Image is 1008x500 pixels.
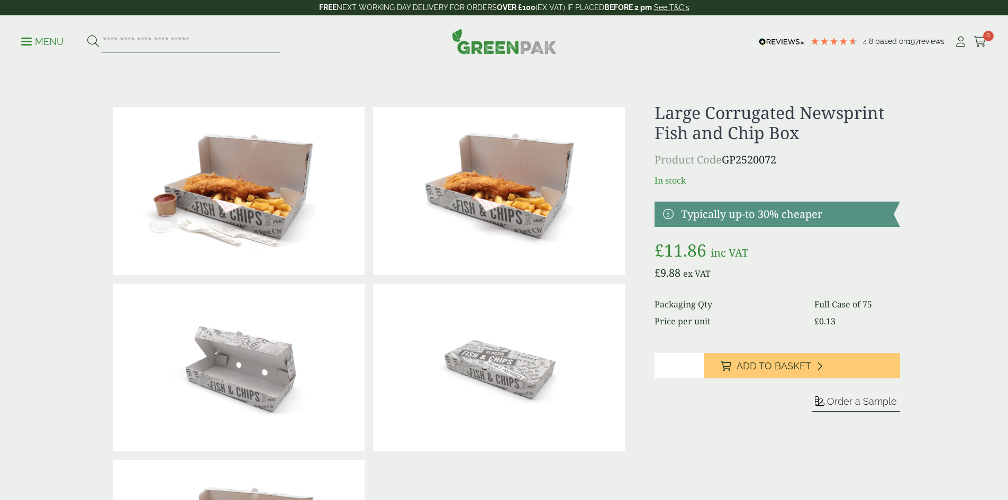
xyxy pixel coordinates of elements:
[655,103,900,143] h1: Large Corrugated Newsprint Fish and Chip Box
[907,37,919,46] span: 197
[655,239,706,261] bdi: 11.86
[875,37,907,46] span: Based on
[704,353,900,378] button: Add to Basket
[655,174,900,187] p: In stock
[655,266,680,280] bdi: 9.88
[814,315,819,327] span: £
[113,284,365,452] img: Large Corrugated Newsprint Fish & Chips Box Open
[604,3,652,12] strong: BEFORE 2 pm
[737,360,811,372] span: Add to Basket
[319,3,337,12] strong: FREE
[974,37,987,47] i: Cart
[655,315,802,328] dt: Price per unit
[919,37,945,46] span: reviews
[373,107,625,275] img: Large Corrugated Newsprint Fish & Chips Box With Food
[810,37,858,46] div: 4.79 Stars
[759,38,805,46] img: REVIEWS.io
[655,298,802,311] dt: Packaging Qty
[655,152,900,168] p: GP2520072
[655,152,722,167] span: Product Code
[812,395,900,412] button: Order a Sample
[827,396,897,407] span: Order a Sample
[974,34,987,50] a: 0
[21,35,64,46] a: Menu
[655,239,664,261] span: £
[21,35,64,48] p: Menu
[497,3,535,12] strong: OVER £100
[814,298,900,311] dd: Full Case of 75
[113,107,365,275] img: Large Corrugated Newsprint Fish & Chips Box With Food Variant 1
[814,315,836,327] bdi: 0.13
[452,29,557,54] img: GreenPak Supplies
[983,31,994,41] span: 0
[863,37,875,46] span: 4.8
[711,246,748,260] span: inc VAT
[655,266,660,280] span: £
[373,284,625,452] img: Large Corrugated Newsprint Fish & Chips Box Closed
[954,37,967,47] i: My Account
[683,268,711,279] span: ex VAT
[654,3,689,12] a: See T&C's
